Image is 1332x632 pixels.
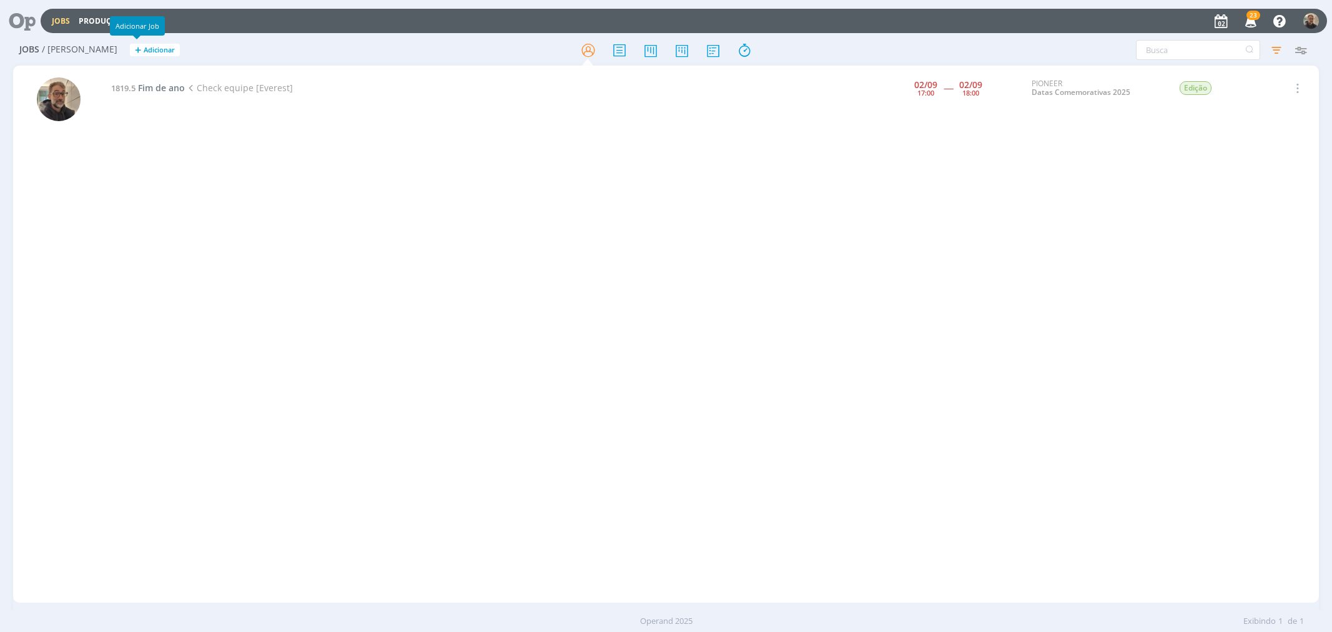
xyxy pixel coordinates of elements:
[959,81,982,89] div: 02/09
[52,16,70,26] a: Jobs
[1032,79,1160,97] div: PIONEER
[1032,87,1130,97] a: Datas Comemorativas 2025
[1278,615,1283,628] span: 1
[111,82,136,94] span: 1819.5
[1080,6,1180,19] span: Conexão interrompida!
[138,82,185,94] span: Fim de ano
[962,89,979,96] div: 18:00
[130,44,180,57] button: +Adicionar
[185,82,292,94] span: Check equipe [Everest]
[1288,615,1297,628] span: de
[1300,615,1304,628] span: 1
[42,44,117,55] span: / [PERSON_NAME]
[37,77,81,121] img: R
[1243,615,1276,628] span: Exibindo
[1237,10,1263,32] button: 23
[48,16,74,26] button: Jobs
[110,16,165,36] div: Adicionar Job
[111,82,185,94] a: 1819.5Fim de ano
[1136,40,1260,60] input: Busca
[1180,81,1211,95] span: Edição
[944,82,953,94] span: -----
[79,16,122,26] a: Produção
[19,44,39,55] span: Jobs
[135,44,141,57] span: +
[1303,13,1319,29] img: R
[75,16,126,26] button: Produção
[1246,11,1260,20] span: 23
[1303,10,1320,32] button: R
[131,16,154,26] a: Mídia
[144,46,175,54] span: Adicionar
[914,81,937,89] div: 02/09
[917,89,934,96] div: 17:00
